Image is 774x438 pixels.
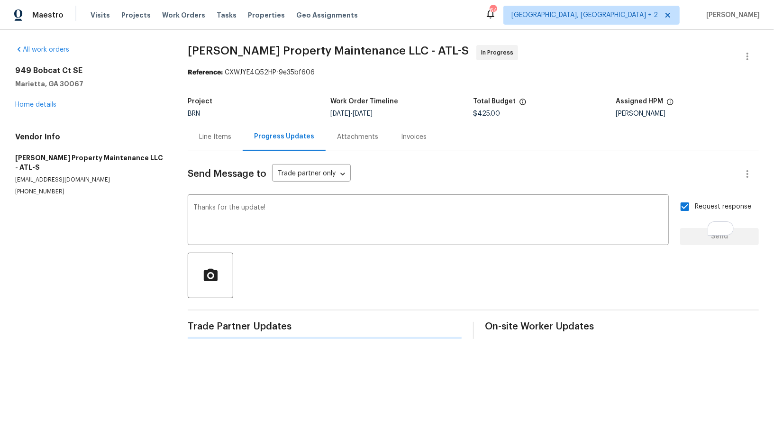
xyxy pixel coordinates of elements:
[15,101,56,108] a: Home details
[32,10,64,20] span: Maestro
[511,10,658,20] span: [GEOGRAPHIC_DATA], [GEOGRAPHIC_DATA] + 2
[188,68,759,77] div: CXWJYE4Q52HP-9e35bf606
[188,322,462,331] span: Trade Partner Updates
[15,153,165,172] h5: [PERSON_NAME] Property Maintenance LLC - ATL-S
[296,10,358,20] span: Geo Assignments
[217,12,237,18] span: Tasks
[474,110,501,117] span: $425.00
[330,110,373,117] span: -
[15,46,69,53] a: All work orders
[353,110,373,117] span: [DATE]
[193,204,663,237] textarea: To enrich screen reader interactions, please activate Accessibility in Grammarly extension settings
[15,188,165,196] p: [PHONE_NUMBER]
[519,98,527,110] span: The total cost of line items that have been proposed by Opendoor. This sum includes line items th...
[188,98,212,105] h5: Project
[695,202,751,212] span: Request response
[616,98,664,105] h5: Assigned HPM
[188,45,469,56] span: [PERSON_NAME] Property Maintenance LLC - ATL-S
[481,48,517,57] span: In Progress
[15,132,165,142] h4: Vendor Info
[121,10,151,20] span: Projects
[337,132,378,142] div: Attachments
[272,166,351,182] div: Trade partner only
[490,6,496,15] div: 64
[485,322,759,331] span: On-site Worker Updates
[330,110,350,117] span: [DATE]
[15,176,165,184] p: [EMAIL_ADDRESS][DOMAIN_NAME]
[15,66,165,75] h2: 949 Bobcat Ct SE
[91,10,110,20] span: Visits
[474,98,516,105] h5: Total Budget
[188,169,266,179] span: Send Message to
[666,98,674,110] span: The hpm assigned to this work order.
[199,132,231,142] div: Line Items
[616,110,759,117] div: [PERSON_NAME]
[15,79,165,89] h5: Marietta, GA 30067
[188,110,200,117] span: BRN
[330,98,398,105] h5: Work Order Timeline
[254,132,314,141] div: Progress Updates
[401,132,427,142] div: Invoices
[188,69,223,76] b: Reference:
[162,10,205,20] span: Work Orders
[702,10,760,20] span: [PERSON_NAME]
[248,10,285,20] span: Properties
